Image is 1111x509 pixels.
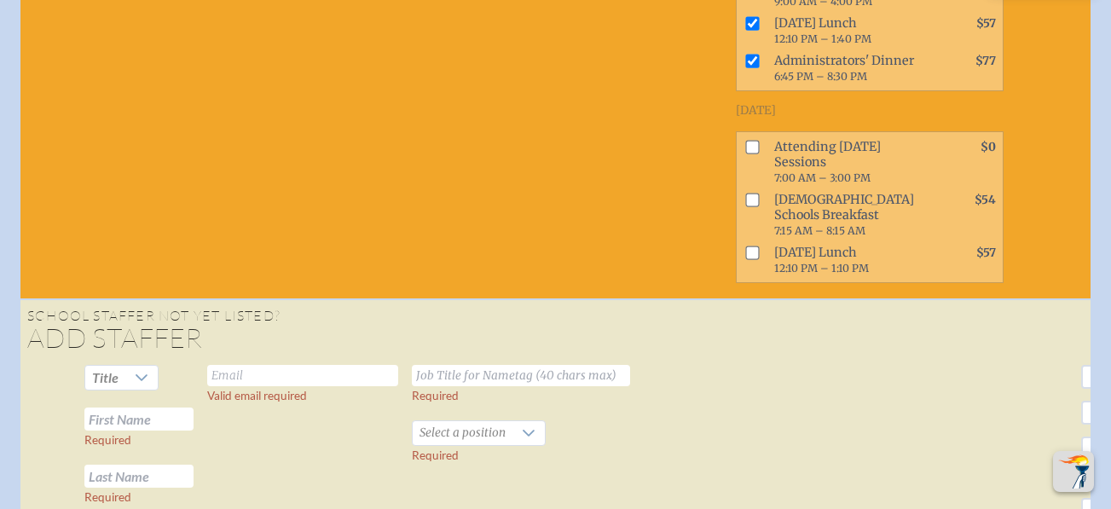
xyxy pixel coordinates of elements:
[774,262,869,275] span: 12:10 PM – 1:10 PM
[84,465,194,488] input: Last Name
[207,389,307,402] label: Valid email required
[207,365,398,386] input: Email
[774,32,871,45] span: 12:10 PM – 1:40 PM
[767,136,928,188] span: Attending [DATE] Sessions
[84,408,194,431] input: First Name
[767,241,928,279] span: [DATE] Lunch
[412,389,459,402] label: Required
[84,433,131,447] label: Required
[85,366,125,390] span: Title
[975,193,996,207] span: $54
[767,49,928,87] span: Administrators' Dinner
[981,140,996,154] span: $0
[92,369,119,385] span: Title
[774,70,867,83] span: 6:45 PM – 8:30 PM
[975,54,996,68] span: $77
[976,246,996,260] span: $57
[1053,451,1094,492] button: Scroll Top
[84,490,131,504] label: Required
[767,12,928,49] span: [DATE] Lunch
[767,188,928,241] span: [DEMOGRAPHIC_DATA] Schools Breakfast
[413,421,512,445] span: Select a position
[736,103,776,118] span: [DATE]
[1056,454,1091,489] img: To the top
[412,448,459,462] label: Required
[774,224,865,237] span: 7:15 AM – 8:15 AM
[412,365,630,386] input: Job Title for Nametag (40 chars max)
[774,171,871,184] span: 7:00 AM – 3:00 PM
[976,16,996,31] span: $57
